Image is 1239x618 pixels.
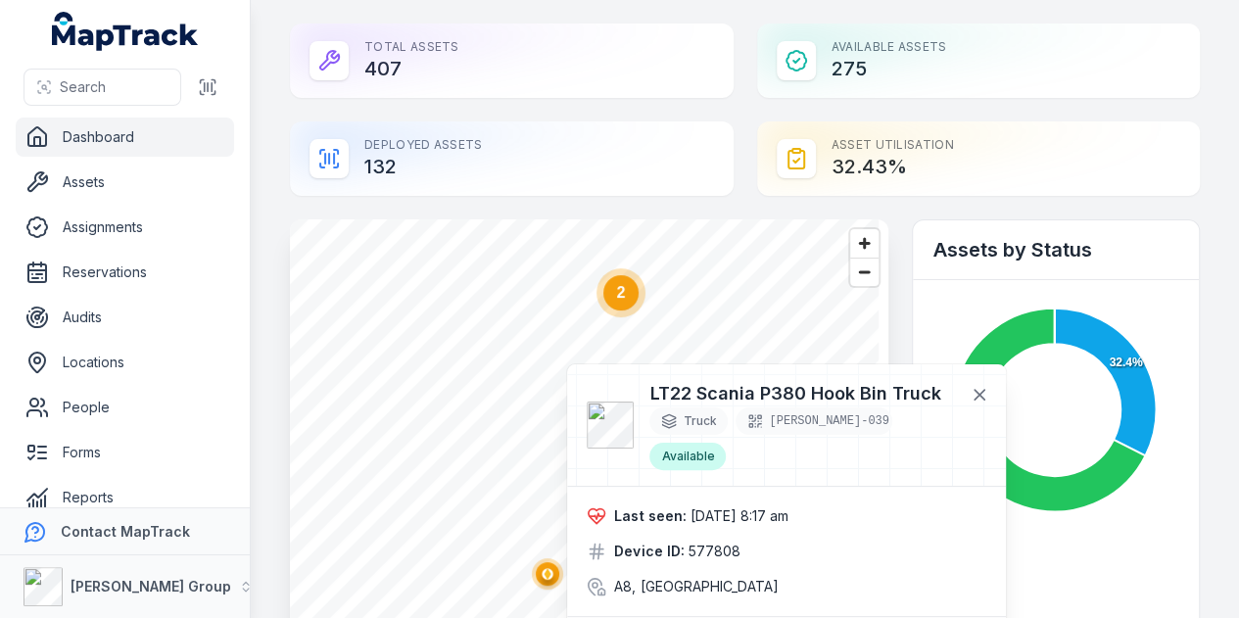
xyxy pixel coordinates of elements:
[16,478,234,517] a: Reports
[16,253,234,292] a: Reservations
[688,542,739,561] span: 577808
[60,77,106,97] span: Search
[16,343,234,382] a: Locations
[614,577,778,596] span: A8, [GEOGRAPHIC_DATA]
[736,407,892,435] div: [PERSON_NAME]-039
[16,298,234,337] a: Audits
[690,507,787,524] span: [DATE] 8:17 am
[614,542,684,561] strong: Device ID:
[649,380,955,407] h3: LT22 Scania P380 Hook Bin Truck
[71,578,231,594] strong: [PERSON_NAME] Group
[614,506,686,526] strong: Last seen:
[683,413,716,429] span: Truck
[617,284,626,301] text: 2
[932,236,1179,263] h2: Assets by Status
[16,118,234,157] a: Dashboard
[16,388,234,427] a: People
[16,163,234,202] a: Assets
[850,258,879,286] button: Zoom out
[649,443,726,470] div: Available
[16,433,234,472] a: Forms
[24,69,181,106] button: Search
[52,12,199,51] a: MapTrack
[690,507,787,524] time: 12/08/2025, 8:17:55 am
[61,523,190,540] strong: Contact MapTrack
[850,229,879,258] button: Zoom in
[16,208,234,247] a: Assignments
